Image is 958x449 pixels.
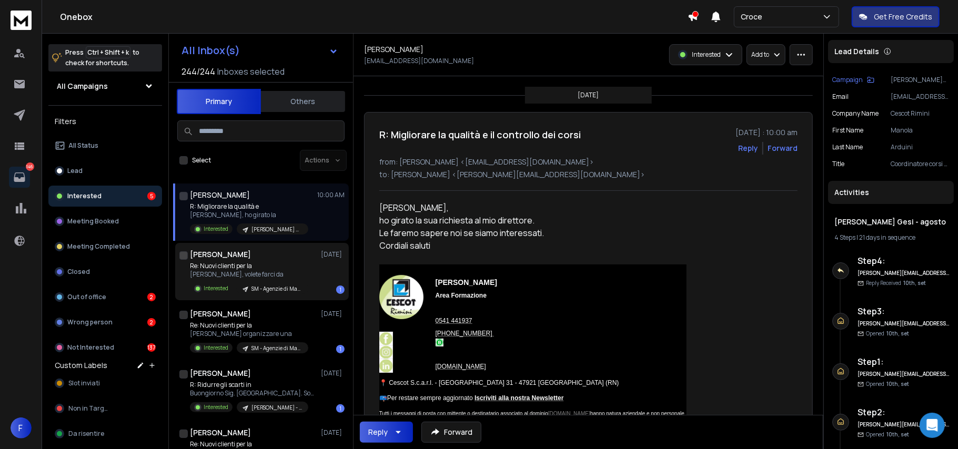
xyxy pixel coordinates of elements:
[190,190,250,200] h1: [PERSON_NAME]
[48,287,162,308] button: Out of office2
[859,233,915,242] span: 21 days in sequence
[11,11,32,30] img: logo
[475,394,563,402] span: Iscriviti alla nostra Newsletter
[832,76,863,84] p: Campaign
[379,359,436,373] a: LinkedIn
[379,345,393,359] img: Instagram
[379,127,581,142] h1: R: Migliorare la qualità e il controllo dei corsi
[48,398,162,419] button: Non in Target
[379,275,423,319] img: Cescot Rimini
[192,156,211,165] label: Select
[735,127,798,138] p: [DATE] : 10:00 am
[421,422,481,443] button: Forward
[48,160,162,181] button: Lead
[26,162,34,171] p: 146
[48,135,162,156] button: All Status
[891,160,950,168] p: Coordinatore corsi di formazione
[67,318,113,326] p: Wrong person
[67,192,102,200] p: Interested
[436,317,472,324] a: 0541 441937
[204,403,228,411] p: Interested
[67,343,114,352] p: Not Interested
[190,321,308,330] p: Re: Nuovi clienti per la
[251,226,302,233] p: [PERSON_NAME] Gesi - agosto
[67,268,90,276] p: Closed
[436,330,492,337] span: [PHONE_NUMBER]
[692,50,721,59] p: Interested
[891,143,950,151] p: Arduini
[379,345,436,359] a: Instagram
[67,167,83,175] p: Lead
[379,202,449,213] span: [PERSON_NAME],
[48,186,162,207] button: Interested5
[834,217,947,227] h1: [PERSON_NAME] Gesi - agosto
[68,430,104,438] span: Da risentire
[204,225,228,233] p: Interested
[67,217,119,226] p: Meeting Booked
[920,413,945,438] div: Open Intercom Messenger
[336,285,345,294] div: 1
[436,330,516,346] a: [PHONE_NUMBER]WhatsApp
[9,167,30,188] a: 146
[858,406,950,419] h6: Step 2 :
[177,89,261,114] button: Primary
[181,65,215,78] span: 244 / 244
[68,379,100,387] span: Slot inviati
[251,344,302,352] p: SM - Agenzie di Marketing
[891,126,950,135] p: Manola
[751,50,769,59] p: Add to
[190,389,316,397] p: Buongiorno Sig. [GEOGRAPHIC_DATA]. Sono sicuramente
[379,332,436,345] a: Facebook
[68,141,98,150] p: All Status
[368,427,388,437] div: Reply
[261,90,345,113] button: Others
[832,160,844,168] p: title
[204,284,228,292] p: Interested
[389,379,619,386] span: Cescot S.c.a.r.l. - [GEOGRAPHIC_DATA] 31 - 47921 [GEOGRAPHIC_DATA] (RN)
[858,320,950,328] h6: [PERSON_NAME][EMAIL_ADDRESS][DOMAIN_NAME]
[379,359,393,373] img: LinkedIn
[886,380,909,387] span: 10th, set
[336,345,345,353] div: 1
[321,369,345,377] p: [DATE]
[741,12,767,22] p: Croce
[858,421,950,428] h6: [PERSON_NAME][EMAIL_ADDRESS][DOMAIN_NAME]
[147,293,156,301] div: 2
[48,76,162,97] button: All Campaigns
[874,12,932,22] p: Get Free Credits
[387,394,473,402] span: Per restare sempre aggiornato
[86,46,130,58] span: Ctrl + Shift + k
[379,240,430,251] span: Cordiali saluti
[190,440,308,448] p: Re: Nuovi clienti per la
[48,261,162,282] button: Closed
[190,211,308,219] p: [PERSON_NAME], ho girato la
[866,431,909,438] p: Opened
[379,227,544,239] span: Le faremo sapere noi se siamo interessati.
[578,91,599,99] p: [DATE]
[891,76,950,84] p: [PERSON_NAME] Gesi - agosto
[738,143,758,154] button: Reply
[858,305,950,318] h6: Step 3 :
[858,370,950,378] h6: [PERSON_NAME][EMAIL_ADDRESS][DOMAIN_NAME]
[147,318,156,326] div: 2
[364,44,423,55] h1: [PERSON_NAME]
[321,250,345,259] p: [DATE]
[57,81,108,91] h1: All Campaigns
[832,126,863,135] p: First Name
[866,330,909,338] p: Opened
[379,394,387,402] span: 📪
[48,114,162,129] h3: Filters
[436,292,487,299] span: Area Formazione
[48,312,162,333] button: Wrong person2
[317,191,345,199] p: 10:00 AM
[858,355,950,368] h6: Step 1 :
[67,293,106,301] p: Out of office
[768,143,798,154] div: Forward
[11,417,32,438] button: F
[48,373,162,394] button: Slot inviati
[190,309,251,319] h1: [PERSON_NAME]
[65,47,139,68] p: Press to check for shortcuts.
[828,181,954,204] div: Activities
[886,431,909,438] span: 10th, set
